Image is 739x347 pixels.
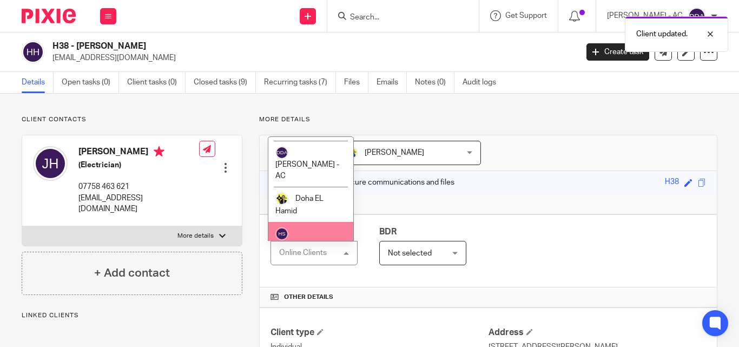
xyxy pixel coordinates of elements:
a: Files [344,72,368,93]
input: Search [349,13,446,23]
img: Pixie [22,9,76,23]
h4: Address [489,327,706,338]
img: svg%3E [275,227,288,240]
a: Notes (0) [415,72,454,93]
h4: + Add contact [94,265,170,281]
a: Closed tasks (9) [194,72,256,93]
a: Audit logs [463,72,504,93]
a: Emails [377,72,407,93]
img: Doha-Starbridge.jpg [275,192,288,205]
p: Client contacts [22,115,242,124]
h4: Client type [270,327,488,338]
p: Master code for secure communications and files [268,177,454,188]
h5: (Electrician) [78,160,199,171]
h4: [PERSON_NAME] [78,146,199,160]
p: Linked clients [22,311,242,320]
div: Online Clients [279,249,327,257]
h2: H38 - [PERSON_NAME] [52,41,467,52]
img: svg%3E [688,8,705,25]
a: Client tasks (0) [127,72,186,93]
img: svg%3E [33,146,68,181]
img: svg%3E [275,146,288,159]
a: Create task [586,43,649,61]
p: More details [177,232,214,240]
a: Details [22,72,54,93]
a: Open tasks (0) [62,72,119,93]
span: BDR [379,227,397,236]
p: 07758 463 621 [78,181,199,192]
span: [PERSON_NAME] [365,149,424,156]
p: More details [259,115,717,124]
i: Primary [154,146,164,157]
p: Client updated. [636,29,688,40]
span: Not selected [388,250,432,257]
p: [EMAIL_ADDRESS][DOMAIN_NAME] [52,53,570,63]
span: Doha EL Hamid [275,195,324,214]
span: Other details [284,293,333,302]
a: Recurring tasks (7) [264,72,336,93]
div: H38 [665,176,679,189]
span: [PERSON_NAME] - AC [275,161,339,180]
img: svg%3E [22,41,44,63]
p: [EMAIL_ADDRESS][DOMAIN_NAME] [78,193,199,215]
